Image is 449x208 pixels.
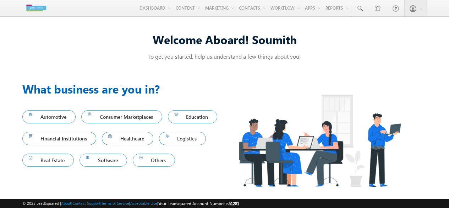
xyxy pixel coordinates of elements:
[86,155,121,165] span: Software
[225,80,414,201] img: Industry.png
[22,2,50,14] img: Custom Logo
[139,155,169,165] span: Others
[229,201,239,206] span: 51281
[29,134,90,143] span: Financial Institutions
[158,201,239,206] span: Your Leadsquared Account Number is
[22,80,225,97] h3: What business are you in?
[102,201,129,206] a: Terms of Service
[108,134,147,143] span: Healthcare
[22,32,427,47] div: Welcome Aboard! Soumith
[22,53,427,60] p: To get you started, help us understand a few things about you!
[22,200,239,207] span: © 2025 LeadSquared | | | | |
[165,134,200,143] span: Logistics
[29,155,68,165] span: Real Estate
[88,112,156,122] span: Consumer Marketplaces
[174,112,211,122] span: Education
[130,201,157,206] a: Acceptable Use
[61,201,71,206] a: About
[29,112,70,122] span: Automotive
[72,201,100,206] a: Contact Support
